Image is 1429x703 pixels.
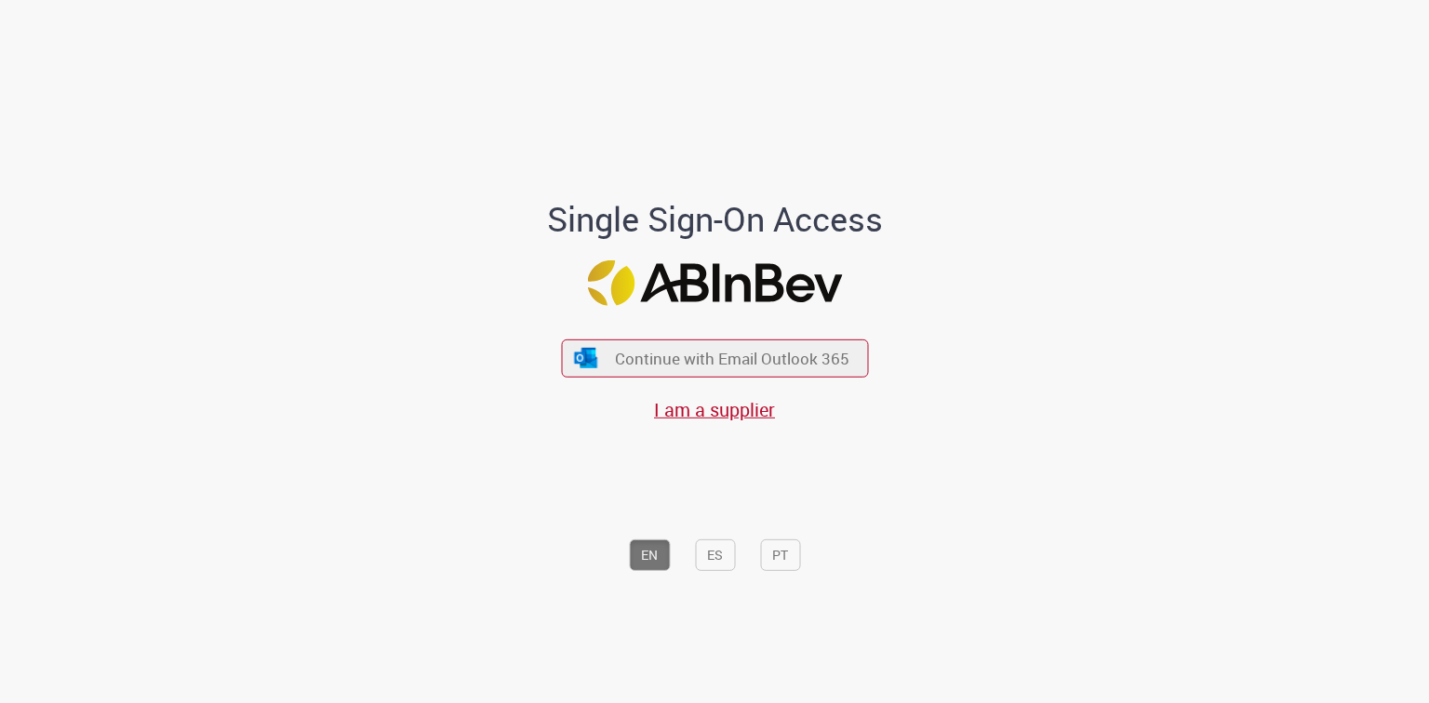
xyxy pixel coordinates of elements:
a: I am a supplier [654,397,775,422]
button: PT [760,538,800,570]
button: ES [695,538,735,570]
button: ícone Azure/Microsoft 360 Continue with Email Outlook 365 [561,339,868,378]
h1: Single Sign-On Access [457,201,973,238]
img: Logo ABInBev [587,260,842,306]
img: ícone Azure/Microsoft 360 [573,348,599,367]
button: EN [629,538,670,570]
span: Continue with Email Outlook 365 [615,348,849,369]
